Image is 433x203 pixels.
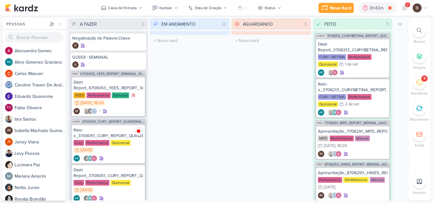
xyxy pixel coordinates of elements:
div: CURY | BETINA [318,54,346,60]
p: FO [7,106,11,110]
img: Alessandra Gomes [332,69,338,76]
img: Rafael Dornelles [72,61,79,68]
img: Nelito Junior [83,155,90,162]
div: Colaboradores: Iara Santos, Caroline Traven De Andrade, Alessandra Gomes [326,192,342,199]
div: Quinzenal [318,101,338,107]
div: Isabella Machado Guimarães [318,151,324,157]
div: C a r l o s M a s s a r i [15,70,66,77]
div: Criador(a): Rafael Dornelles [72,42,79,49]
div: 9 [423,76,426,81]
div: Performance [347,54,372,60]
div: Aline Gimenez Graciano [87,155,94,162]
div: Isabella Machado Guimarães [74,108,80,114]
div: Dash Report_6709053_YEES_REPORT_SEMANAL_09.09_MARKETING [74,79,143,91]
img: Alessandra Gomes [335,192,342,199]
span: +1 [97,109,101,114]
div: Raio-x_3709051_CURY_REPORT_QUINZENAL_09.09 [74,127,143,139]
div: Quinzenal [111,140,131,146]
div: Fabio Oliveira [5,104,13,111]
span: IM82 [316,163,323,166]
div: [DATE] [324,144,335,148]
div: Criador(a): Aline Gimenez Graciano [318,109,324,116]
span: 6709053_YEES_REPORT_SEMANAL_10.09_MARKETING [80,72,145,76]
div: Mensal [370,177,385,183]
div: Performance [347,94,372,100]
div: N e l i t o J u n i o r [15,184,66,191]
div: Criador(a): Isabella Machado Guimarães [318,192,324,199]
div: M a r i a n a A m o r i m [15,173,66,180]
p: AG [333,111,337,114]
div: 0 [220,21,228,28]
div: CURY | BETINA [318,94,346,100]
p: AG [319,111,323,114]
div: Criador(a): Aline Gimenez Graciano [74,155,80,162]
div: Aline Gimenez Graciano [5,58,13,66]
img: Caroline Traven De Andrade [332,151,338,157]
span: 8708293_HINES_REPORT_MENSAL_AGOSTO [325,163,389,166]
div: E d u a r d o Q u a r e s m a [15,93,66,100]
div: Colaboradores: Iara Santos, Caroline Traven De Andrade, Alessandra Gomes [326,151,342,157]
div: Colaboradores: Iara Santos, Alessandra Gomes [326,69,338,76]
p: JV [7,140,11,144]
div: Dash Report_3709051_CURY_REPORT_QUINZENAL_09.09 [74,167,143,179]
div: Pessoas [5,21,48,27]
div: Colaboradores: Nelito Junior, Aline Gimenez Graciano, Alessandra Gomes [82,155,97,162]
p: IM [320,153,323,156]
img: Eduardo Quaresma [5,92,13,100]
div: Quinzenal [318,61,338,67]
p: IM [75,110,78,113]
span: AG691 [72,120,81,124]
div: Prioridade Alta [130,92,137,98]
div: Criador(a): Aline Gimenez Graciano [318,69,324,76]
div: Colaboradores: Nelito Junior, Aline Gimenez Graciano, Alessandra Gomes [82,195,97,201]
div: Raio-x_3708213_CURY|BETINA_REPORT_QUINZENAL_03.09 [318,81,387,93]
div: Performance [330,136,354,141]
img: Alessandra Gomes [91,195,97,201]
div: , 18:00 [92,101,104,105]
span: IM82 [316,121,323,125]
span: 7708291_MPD_REPORT_MENSAL_AGOSTO [325,121,389,125]
div: 1 de set [345,62,358,67]
p: Grupos [413,65,426,70]
input: + Novo kard [233,36,310,45]
div: Apresentação_7708291_MPD_REPORT_MENSAL_AGOSTO [318,129,387,134]
p: Recorrente [410,117,429,122]
div: Aline Gimenez Graciano [87,195,94,201]
div: Aline Gimenez Graciano [332,109,338,116]
p: AG [88,157,93,160]
img: Levy Pessoa [5,149,13,157]
div: Isabella Machado Guimarães [318,192,324,199]
div: Performance [85,140,109,146]
div: Apresentação_8708293_HINES_REPORT_MENSAL_AGOSTO [318,170,387,176]
div: Criador(a): Isabella Machado Guimarães [318,151,324,157]
img: Nelito Junior [83,195,90,201]
div: Criador(a): Rafael Dornelles [72,61,79,68]
img: Alessandra Gomes [5,47,13,54]
div: YEES [74,92,85,98]
img: Carlos Massari [5,70,13,77]
div: L u c i m a r a P a z [15,162,66,168]
div: L e v y P e s s o a [15,150,66,157]
div: I a r a S a n t o s [15,116,66,123]
img: Iara Santos [5,115,13,123]
div: 0h43m [370,5,385,11]
div: 0 [302,21,310,28]
div: Performance [85,180,109,186]
input: + Novo kard [151,36,228,45]
img: Iara Santos [328,109,334,116]
div: J o n e y V i a n a [15,139,66,145]
img: Alessandra Gomes [335,109,342,116]
span: 2 [407,2,409,7]
div: Aline Gimenez Graciano [74,195,80,201]
p: AG [88,197,93,200]
img: Rafael Dornelles [413,3,422,12]
p: AG [75,197,79,200]
div: A l e s s a n d r a G o m e s [15,48,66,54]
div: 9 [384,21,391,28]
span: IM87 [72,72,79,76]
input: Buscar Pessoas [5,32,63,42]
img: Alessandra Gomes [91,155,97,162]
div: A l i n e G i m e n e z G r a c i a n o [15,59,66,66]
div: Negativação de Palavra-Chave [72,35,144,41]
img: tracking [134,127,143,136]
